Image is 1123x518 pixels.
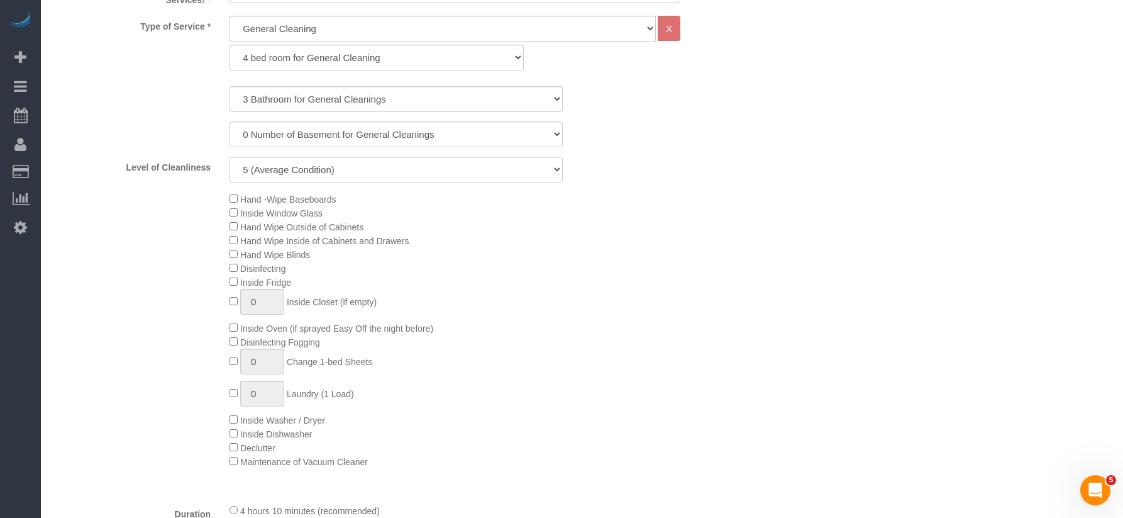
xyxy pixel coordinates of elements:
span: Declutter [240,443,275,453]
label: Type of Service * [44,16,220,33]
span: Hand -Wipe Baseboards [240,194,336,205]
span: 5 [1106,475,1116,485]
span: Laundry (1 Load) [287,389,354,399]
span: Inside Oven (if sprayed Easy Off the night before) [240,324,433,334]
span: Disinfecting [240,264,285,274]
span: Change 1-bed Sheets [287,357,372,367]
span: Hand Wipe Blinds [240,250,310,260]
span: Inside Window Glass [240,208,323,218]
label: Level of Cleanliness [44,157,220,174]
span: Hand Wipe Inside of Cabinets and Drawers [240,236,409,246]
span: Disinfecting Fogging [240,337,320,347]
span: Maintenance of Vacuum Cleaner [240,457,368,467]
img: Automaid Logo [8,13,33,30]
span: Inside Fridge [240,278,291,288]
span: Inside Dishwasher [240,429,312,439]
span: Inside Washer / Dryer [240,415,325,425]
iframe: Intercom live chat [1080,475,1110,505]
span: 4 hours 10 minutes (recommended) [240,506,380,516]
span: Inside Closet (if empty) [287,297,377,307]
span: Hand Wipe Outside of Cabinets [240,222,363,232]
